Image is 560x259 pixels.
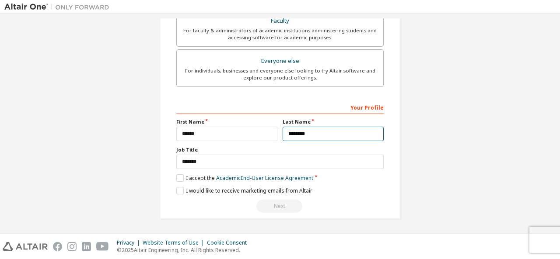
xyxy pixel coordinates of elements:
img: instagram.svg [67,242,77,251]
div: For individuals, businesses and everyone else looking to try Altair software and explore our prod... [182,67,378,81]
label: I would like to receive marketing emails from Altair [176,187,312,194]
div: Everyone else [182,55,378,67]
img: youtube.svg [96,242,109,251]
img: facebook.svg [53,242,62,251]
div: Provide a valid email to continue [176,200,384,213]
div: For faculty & administrators of academic institutions administering students and accessing softwa... [182,27,378,41]
label: Last Name [283,118,384,125]
label: Job Title [176,146,384,153]
a: Academic End-User License Agreement [216,174,313,182]
div: Cookie Consent [207,239,252,246]
p: © 2025 Altair Engineering, Inc. All Rights Reserved. [117,246,252,254]
div: Your Profile [176,100,384,114]
img: Altair One [4,3,114,11]
label: I accept the [176,174,313,182]
img: linkedin.svg [82,242,91,251]
div: Privacy [117,239,143,246]
img: altair_logo.svg [3,242,48,251]
label: First Name [176,118,277,125]
div: Website Terms of Use [143,239,207,246]
div: Faculty [182,15,378,27]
